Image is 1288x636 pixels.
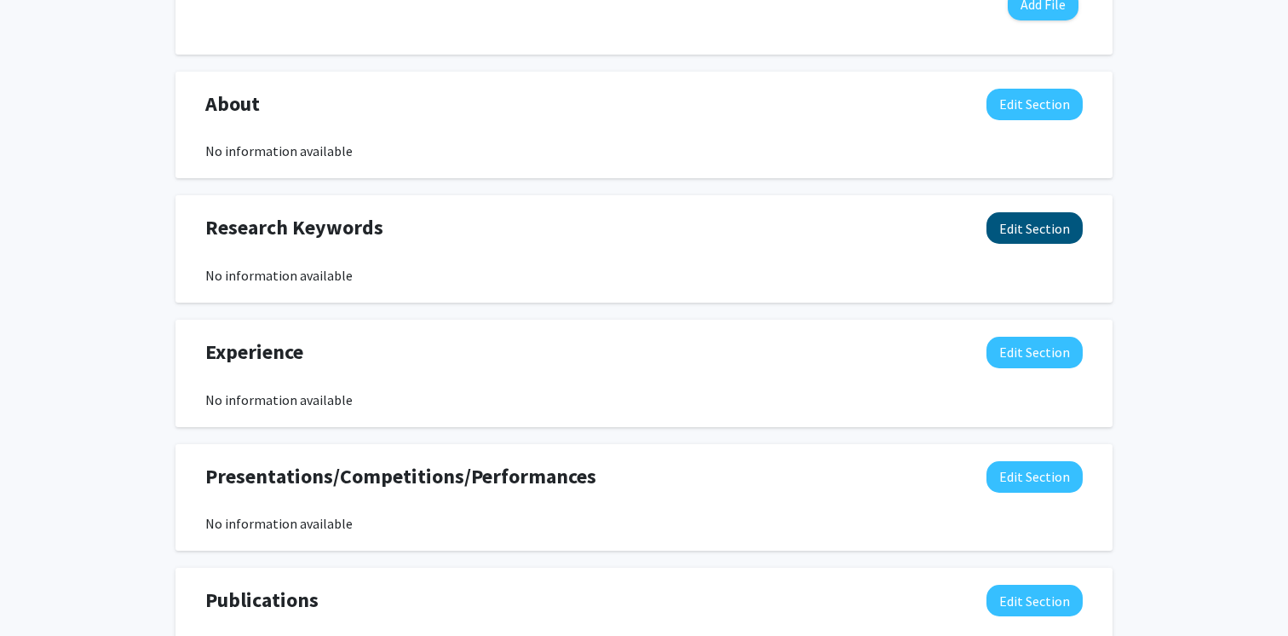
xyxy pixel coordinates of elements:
span: Research Keywords [205,212,383,243]
span: Experience [205,337,303,367]
button: Edit Research Keywords [986,212,1083,244]
div: No information available [205,141,1083,161]
iframe: Chat [13,559,72,623]
div: No information available [205,513,1083,534]
span: Presentations/Competitions/Performances [205,461,596,492]
div: No information available [205,265,1083,286]
button: Edit Presentations/Competitions/Performances [986,461,1083,493]
div: No information available [205,390,1083,410]
button: Edit About [986,89,1083,120]
span: Publications [205,585,319,616]
button: Edit Experience [986,337,1083,368]
button: Edit Publications [986,585,1083,616]
span: About [205,89,260,119]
